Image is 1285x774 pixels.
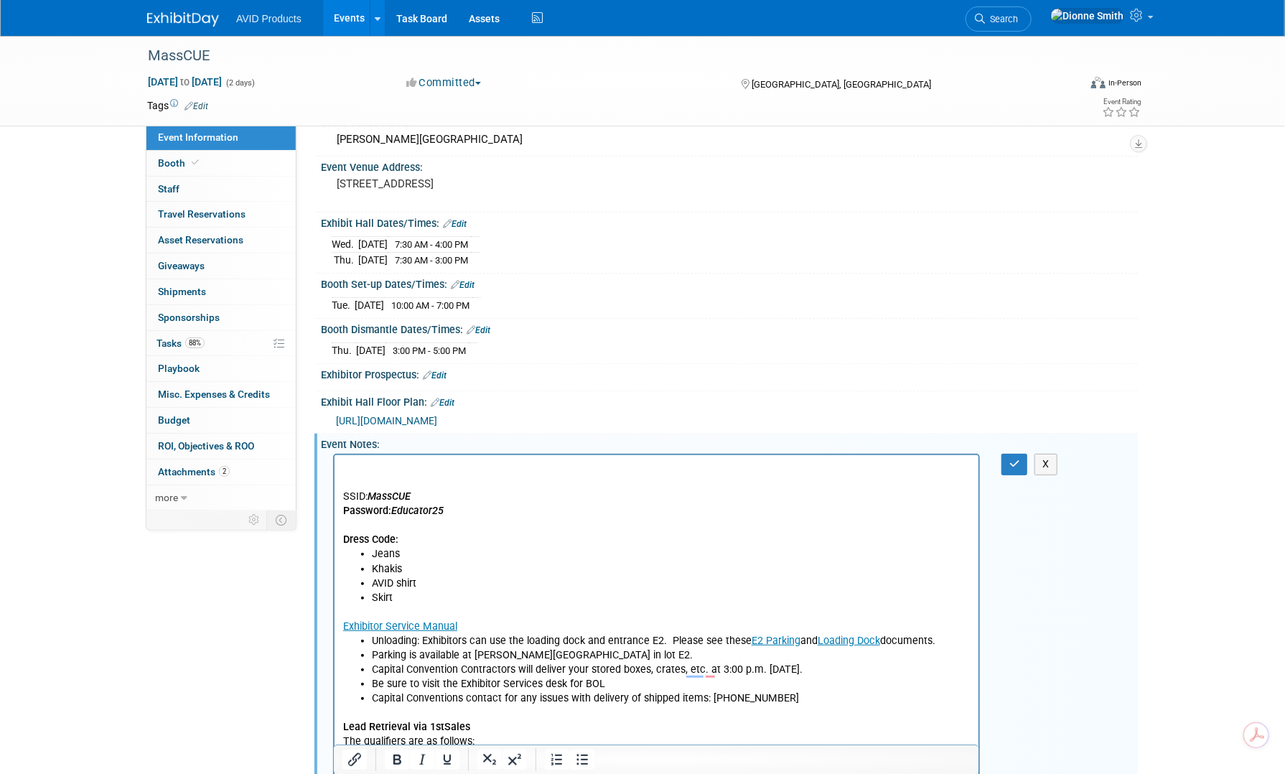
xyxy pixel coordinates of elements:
[9,497,121,509] b: AE-36 - 3.5mm - Green -
[9,165,123,177] a: Exhibitor Service Manual
[395,255,468,266] span: 7:30 AM - 3:00 PM
[393,345,466,356] span: 3:00 PM - 5:00 PM
[57,50,109,62] i: Educator25
[37,92,636,106] li: Jeans
[185,337,205,348] span: 88%
[9,266,136,278] b: Lead Retrieval via 1stSales
[1108,78,1141,88] div: In-Person
[332,129,1127,151] div: [PERSON_NAME][GEOGRAPHIC_DATA]
[9,656,132,668] b: Fishbone 3.5mm Adapter -
[9,511,118,523] b: AE-36 - USB-C - White -
[178,76,192,88] span: to
[467,325,490,335] a: Edit
[9,583,84,595] b: AE-08 - 3.5mm -
[146,460,296,485] a: Attachments2
[332,343,356,358] td: Thu.
[146,151,296,176] a: Booth
[9,78,64,90] b: Dress Code:
[9,439,149,451] b: WonderEars - 3.5mm - Green -
[143,43,1057,69] div: MassCUE
[9,526,114,538] b: AE-55 - 3.5mm - Blue -
[146,408,296,433] a: Budget
[146,202,296,227] a: Travel Reservations
[184,101,208,111] a: Edit
[385,750,409,770] button: Bold
[9,34,636,49] p: SSID:
[37,236,636,251] li: Capital Conventions contact for any issues with delivery of shipped items: [PHONE_NUMBER]
[356,343,385,358] td: [DATE]
[483,179,546,192] a: Loading Dock
[443,219,467,229] a: Edit
[9,612,83,624] b: JS-75 - 3.5mm -
[155,492,178,503] span: more
[146,228,296,253] a: Asset Reservations
[9,50,109,62] b: Password:
[147,12,219,27] img: ExhibitDay
[321,364,1138,383] div: Exhibitor Prospectus:
[431,398,454,408] a: Edit
[37,222,636,236] li: Be sure to visit the Exhibitor Services desk for BOL
[236,13,302,24] span: AVID Products
[9,468,147,480] b: WonderEars - USB-C - Green -
[158,286,206,297] span: Shipments
[477,750,502,770] button: Subscript
[417,179,466,192] a: E2 Parking
[435,750,459,770] button: Underline
[332,237,358,253] td: Wed.
[321,274,1138,292] div: Booth Set-up Dates/Times:
[146,305,296,330] a: Sponsorships
[158,388,270,400] span: Misc. Expenses & Credits
[158,183,179,195] span: Staff
[9,640,90,653] b: AE-215 - 3.5mm -
[391,300,469,311] span: 10:00 AM - 7:00 PM
[358,237,388,253] td: [DATE]
[985,14,1018,24] span: Search
[1091,77,1106,88] img: Format-Inperson.png
[355,298,384,313] td: [DATE]
[451,280,475,290] a: Edit
[146,434,296,459] a: ROI, Objectives & ROO
[401,75,487,90] button: Committed
[9,597,90,610] b: AE-711 - 3.5mm -
[37,208,636,222] li: Capital Convention Contractors will deliver your stored boxes, crates, etc. at 3:00 p.m. [DATE].
[1050,8,1124,24] img: Dionne Smith
[219,466,230,477] span: 2
[158,466,230,477] span: Attachments
[146,382,296,407] a: Misc. Expenses & Credits
[158,131,238,143] span: Event Information
[321,319,1138,337] div: Booth Dismantle Dates/Times:
[146,356,296,381] a: Playbook
[156,337,205,349] span: Tasks
[423,370,447,381] a: Edit
[321,434,1138,452] div: Event Notes:
[192,159,199,167] i: Booth reservation complete
[146,485,296,510] a: more
[966,6,1032,32] a: Search
[9,554,84,566] b: AE-35 - 3.5mm -
[9,699,112,711] b: In-Booth Engagement:
[146,177,296,202] a: Staff
[9,540,84,552] b: AE-75 - 3.5mm -
[570,750,594,770] button: Bullet list
[37,107,636,121] li: Khakis
[158,414,190,426] span: Budget
[358,253,388,268] td: [DATE]
[158,157,202,169] span: Booth
[545,750,569,770] button: Numbered list
[158,234,243,246] span: Asset Reservations
[336,415,437,426] span: [URL][DOMAIN_NAME]
[1034,454,1057,475] button: X
[321,391,1138,410] div: Exhibit Hall Floor Plan:
[146,253,296,279] a: Giveaways
[9,482,153,495] b: WonderEars - USB-C - Orange -
[158,440,254,452] span: ROI, Objectives & ROO
[321,157,1138,174] div: Event Venue Address:
[332,253,358,268] td: Thu.
[994,75,1141,96] div: Event Format
[9,453,155,465] b: WonderEars - 3.5mm - Orange -
[410,750,434,770] button: Italic
[242,510,267,529] td: Personalize Event Tab Strip
[337,177,645,190] pre: [STREET_ADDRESS]
[37,136,636,150] li: Skirt
[332,298,355,313] td: Tue.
